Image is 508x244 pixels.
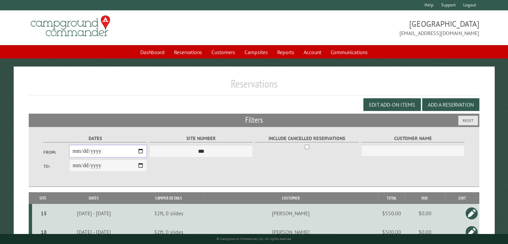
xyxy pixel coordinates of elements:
[170,46,206,58] a: Reservations
[458,116,478,125] button: Reset
[29,114,479,126] h2: Filters
[35,229,52,235] div: 18
[136,46,169,58] a: Dashboard
[35,210,52,217] div: 15
[240,46,272,58] a: Campsites
[203,204,378,223] td: [PERSON_NAME]
[422,98,479,111] button: Add a Reservation
[32,192,54,204] th: Site
[254,18,479,37] span: [GEOGRAPHIC_DATA] [EMAIL_ADDRESS][DOMAIN_NAME]
[378,223,405,241] td: $500.00
[255,135,359,142] label: Include Cancelled Reservations
[54,192,134,204] th: Dates
[405,192,445,204] th: Due
[43,163,69,169] label: To:
[55,229,133,235] div: [DATE] - [DATE]
[445,192,479,204] th: Edit
[363,98,421,111] button: Edit Add-on Items
[405,223,445,241] td: $0.00
[134,223,203,241] td: 32ft, 0 slides
[361,135,465,142] label: Customer Name
[29,13,112,39] img: Campground Commander
[43,135,147,142] label: Dates
[55,210,133,217] div: [DATE] - [DATE]
[378,192,405,204] th: Total
[300,46,325,58] a: Account
[327,46,372,58] a: Communications
[203,192,378,204] th: Customer
[378,204,405,223] td: $550.00
[134,204,203,223] td: 32ft, 0 slides
[207,46,239,58] a: Customers
[29,77,479,96] h1: Reservations
[216,237,292,241] small: © Campground Commander LLC. All rights reserved.
[273,46,298,58] a: Reports
[149,135,253,142] label: Site Number
[43,149,69,155] label: From:
[203,223,378,241] td: [PERSON_NAME]
[405,204,445,223] td: $0.00
[134,192,203,204] th: Camper Details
